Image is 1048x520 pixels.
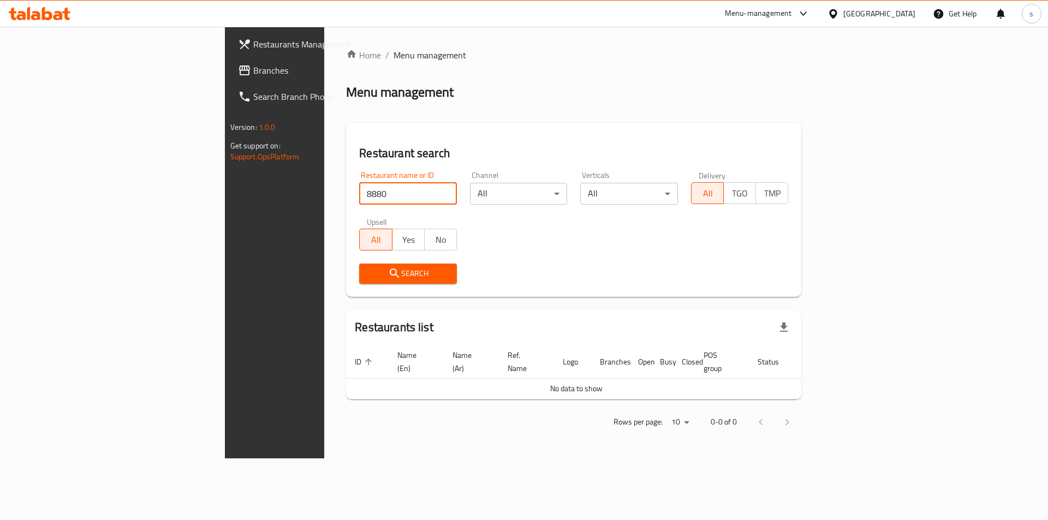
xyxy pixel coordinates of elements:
[591,345,629,379] th: Branches
[346,83,454,101] h2: Menu management
[397,349,431,375] span: Name (En)
[725,7,792,20] div: Menu-management
[230,139,281,153] span: Get support on:
[667,414,693,431] div: Rows per page:
[728,186,752,201] span: TGO
[229,57,400,83] a: Branches
[651,345,673,379] th: Busy
[1029,8,1033,20] span: s
[843,8,915,20] div: [GEOGRAPHIC_DATA]
[760,186,784,201] span: TMP
[452,349,486,375] span: Name (Ar)
[699,171,726,179] label: Delivery
[673,345,695,379] th: Closed
[580,183,678,205] div: All
[253,64,391,77] span: Branches
[230,150,300,164] a: Support.OpsPlatform
[359,229,392,250] button: All
[253,90,391,103] span: Search Branch Phone
[424,229,457,250] button: No
[253,38,391,51] span: Restaurants Management
[758,355,793,368] span: Status
[691,182,724,204] button: All
[771,314,797,340] div: Export file
[394,49,466,62] span: Menu management
[259,120,276,134] span: 1.0.0
[346,49,801,62] nav: breadcrumb
[755,182,788,204] button: TMP
[629,345,651,379] th: Open
[368,267,448,280] span: Search
[554,345,591,379] th: Logo
[359,145,788,162] h2: Restaurant search
[229,83,400,110] a: Search Branch Phone
[711,415,737,429] p: 0-0 of 0
[392,229,425,250] button: Yes
[397,232,420,248] span: Yes
[550,381,603,396] span: No data to show
[429,232,452,248] span: No
[470,183,568,205] div: All
[346,345,844,399] table: enhanced table
[364,232,388,248] span: All
[229,31,400,57] a: Restaurants Management
[704,349,736,375] span: POS group
[355,355,376,368] span: ID
[355,319,433,336] h2: Restaurants list
[723,182,756,204] button: TGO
[696,186,719,201] span: All
[367,218,387,225] label: Upsell
[614,415,663,429] p: Rows per page:
[359,183,457,205] input: Search for restaurant name or ID..
[508,349,541,375] span: Ref. Name
[359,264,457,284] button: Search
[230,120,257,134] span: Version:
